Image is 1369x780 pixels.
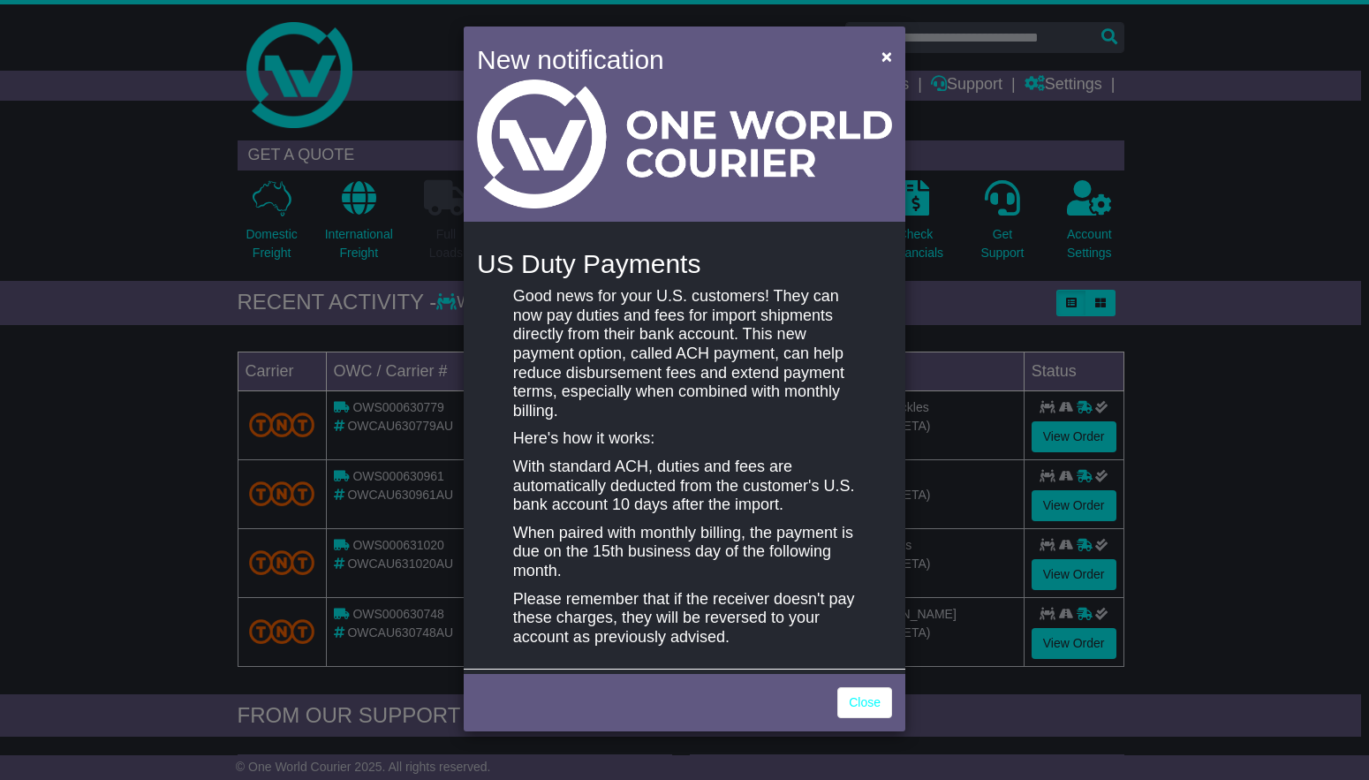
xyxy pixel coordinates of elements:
h4: New notification [477,40,856,80]
img: Light [477,80,892,208]
h4: US Duty Payments [477,249,892,278]
p: Please remember that if the receiver doesn't pay these charges, they will be reversed to your acc... [513,590,856,647]
span: × [881,46,892,66]
p: Here's how it works: [513,429,856,449]
a: Close [837,687,892,718]
p: When paired with monthly billing, the payment is due on the 15th business day of the following mo... [513,524,856,581]
p: Good news for your U.S. customers! They can now pay duties and fees for import shipments directly... [513,287,856,420]
button: Close [873,38,901,74]
p: With standard ACH, duties and fees are automatically deducted from the customer's U.S. bank accou... [513,458,856,515]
